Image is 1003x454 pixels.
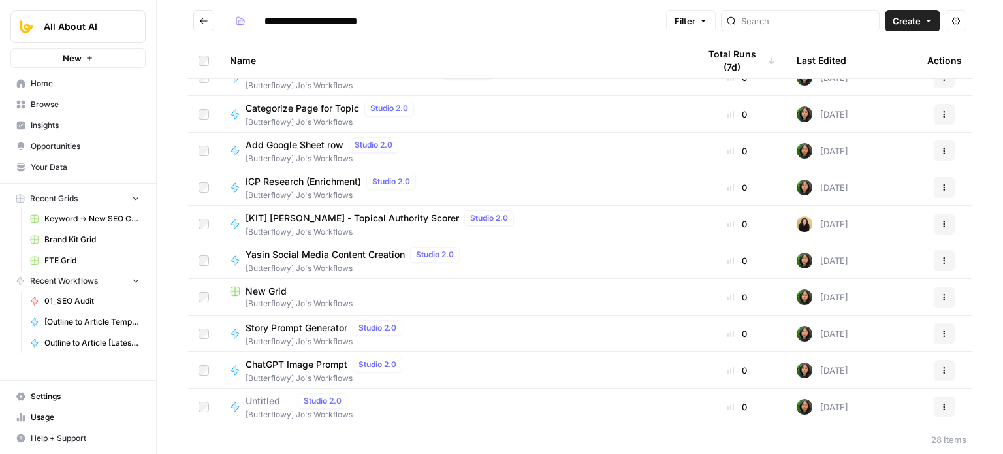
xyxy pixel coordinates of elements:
[246,80,497,91] span: [Butterflowy] Jo's Workflows
[24,250,146,271] a: FTE Grid
[416,249,454,261] span: Studio 2.0
[246,285,287,298] span: New Grid
[230,42,678,78] div: Name
[675,14,695,27] span: Filter
[355,139,392,151] span: Studio 2.0
[230,247,678,274] a: Yasin Social Media Content CreationStudio 2.0[Butterflowy] Jo's Workflows
[15,15,39,39] img: All About AI Logo
[304,395,342,407] span: Studio 2.0
[30,193,78,204] span: Recent Grids
[230,101,678,128] a: Categorize Page for TopicStudio 2.0[Butterflowy] Jo's Workflows
[31,78,140,89] span: Home
[699,254,776,267] div: 0
[31,120,140,131] span: Insights
[927,42,962,78] div: Actions
[230,357,678,384] a: ChatGPT Image PromptStudio 2.0[Butterflowy] Jo's Workflows
[10,73,146,94] a: Home
[24,332,146,353] a: Outline to Article [Latest Version]
[893,14,921,27] span: Create
[10,136,146,157] a: Opportunities
[797,326,812,342] img: 71gc9am4ih21sqe9oumvmopgcasf
[370,103,408,114] span: Studio 2.0
[230,393,678,421] a: UntitledStudio 2.0[Butterflowy] Jo's Workflows
[246,336,407,348] span: [Butterflowy] Jo's Workflows
[741,14,874,27] input: Search
[797,216,812,232] img: cervoqv9gqsciyjkjsjikcyuois3
[699,364,776,377] div: 0
[246,321,347,334] span: Story Prompt Generator
[230,210,678,238] a: [KIT] [PERSON_NAME] - Topical Authority ScorerStudio 2.0[Butterflowy] Jo's Workflows
[44,234,140,246] span: Brand Kit Grid
[246,116,419,128] span: [Butterflowy] Jo's Workflows
[246,102,359,115] span: Categorize Page for Topic
[10,271,146,291] button: Recent Workflows
[797,143,848,159] div: [DATE]
[44,255,140,267] span: FTE Grid
[31,161,140,173] span: Your Data
[44,337,140,349] span: Outline to Article [Latest Version]
[10,10,146,43] button: Workspace: All About AI
[10,94,146,115] a: Browse
[246,263,465,274] span: [Butterflowy] Jo's Workflows
[372,176,410,187] span: Studio 2.0
[699,108,776,121] div: 0
[246,138,343,152] span: Add Google Sheet row
[10,115,146,136] a: Insights
[246,153,404,165] span: [Butterflowy] Jo's Workflows
[246,358,347,371] span: ChatGPT Image Prompt
[246,212,459,225] span: [KIT] [PERSON_NAME] - Topical Authority Scorer
[10,386,146,407] a: Settings
[797,216,848,232] div: [DATE]
[358,322,396,334] span: Studio 2.0
[246,395,293,408] span: Untitled
[797,143,812,159] img: 71gc9am4ih21sqe9oumvmopgcasf
[931,433,966,446] div: 28 Items
[699,181,776,194] div: 0
[31,412,140,423] span: Usage
[24,291,146,312] a: 01_SEO Audit
[63,52,82,65] span: New
[666,10,716,31] button: Filter
[24,208,146,229] a: Keyword -> New SEO Content Workflow ([PERSON_NAME])
[230,137,678,165] a: Add Google Sheet rowStudio 2.0[Butterflowy] Jo's Workflows
[797,106,812,122] img: 71gc9am4ih21sqe9oumvmopgcasf
[797,289,848,305] div: [DATE]
[10,407,146,428] a: Usage
[699,291,776,304] div: 0
[797,42,846,78] div: Last Edited
[10,428,146,449] button: Help + Support
[246,409,353,421] span: [Butterflowy] Jo's Workflows
[699,42,776,78] div: Total Runs (7d)
[797,253,812,268] img: 71gc9am4ih21sqe9oumvmopgcasf
[699,327,776,340] div: 0
[797,180,812,195] img: 71gc9am4ih21sqe9oumvmopgcasf
[797,399,812,415] img: 71gc9am4ih21sqe9oumvmopgcasf
[31,391,140,402] span: Settings
[24,312,146,332] a: [Outline to Article Template] Outline to Article
[44,316,140,328] span: [Outline to Article Template] Outline to Article
[24,229,146,250] a: Brand Kit Grid
[470,212,508,224] span: Studio 2.0
[246,189,421,201] span: [Butterflowy] Jo's Workflows
[797,180,848,195] div: [DATE]
[44,295,140,307] span: 01_SEO Audit
[230,174,678,201] a: ICP Research (Enrichment)Studio 2.0[Butterflowy] Jo's Workflows
[885,10,940,31] button: Create
[10,189,146,208] button: Recent Grids
[10,48,146,68] button: New
[246,248,405,261] span: Yasin Social Media Content Creation
[246,175,361,188] span: ICP Research (Enrichment)
[699,400,776,413] div: 0
[797,399,848,415] div: [DATE]
[699,218,776,231] div: 0
[30,275,98,287] span: Recent Workflows
[797,253,848,268] div: [DATE]
[230,285,678,310] a: New Grid[Butterflowy] Jo's Workflows
[797,326,848,342] div: [DATE]
[246,226,519,238] span: [Butterflowy] Jo's Workflows
[797,363,848,378] div: [DATE]
[797,106,848,122] div: [DATE]
[246,372,407,384] span: [Butterflowy] Jo's Workflows
[31,432,140,444] span: Help + Support
[44,20,123,33] span: All About AI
